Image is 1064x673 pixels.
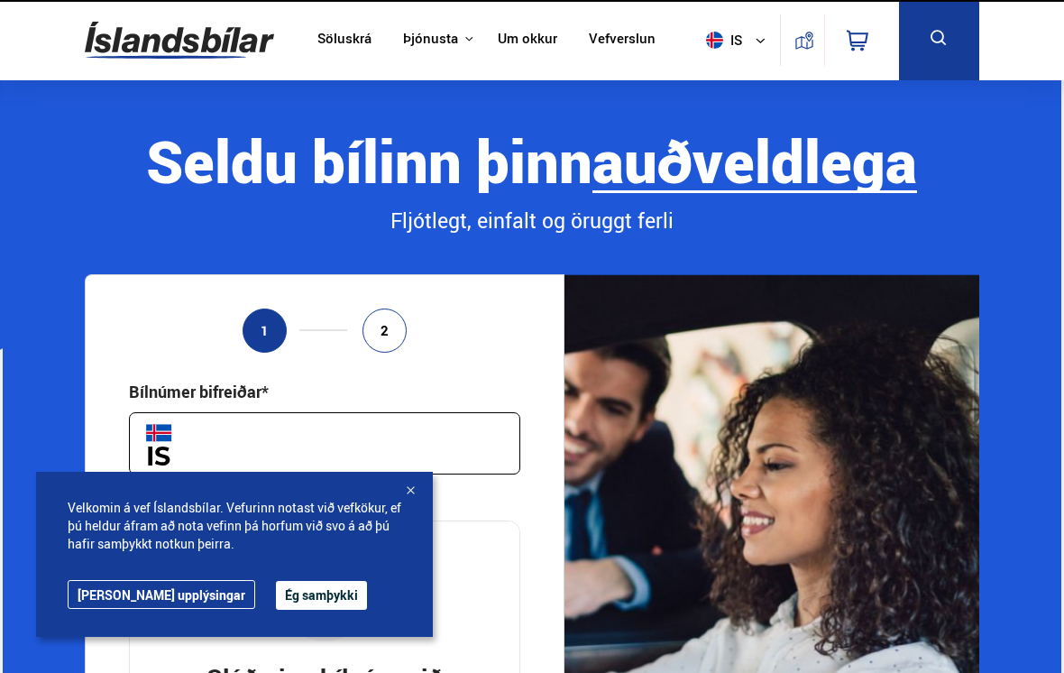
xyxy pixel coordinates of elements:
[592,121,917,200] b: auðveldlega
[699,32,744,49] span: is
[317,31,371,50] a: Söluskrá
[261,323,269,338] span: 1
[403,31,458,48] button: Þjónusta
[276,581,367,610] button: Ég samþykki
[589,31,656,50] a: Vefverslun
[129,381,269,402] div: Bílnúmer bifreiðar*
[85,11,274,69] img: G0Ugv5HjCgRt.svg
[68,499,401,553] span: Velkomin á vef Íslandsbílar. Vefurinn notast við vefkökur, ef þú heldur áfram að nota vefinn þá h...
[85,206,979,236] div: Fljótlegt, einfalt og öruggt ferli
[85,129,979,193] div: Seldu bílinn þinn
[699,14,780,67] button: is
[706,32,723,49] img: svg+xml;base64,PHN2ZyB4bWxucz0iaHR0cDovL3d3dy53My5vcmcvMjAwMC9zdmciIHdpZHRoPSI1MTIiIGhlaWdodD0iNT...
[381,323,389,338] span: 2
[68,580,255,609] a: [PERSON_NAME] upplýsingar
[498,31,557,50] a: Um okkur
